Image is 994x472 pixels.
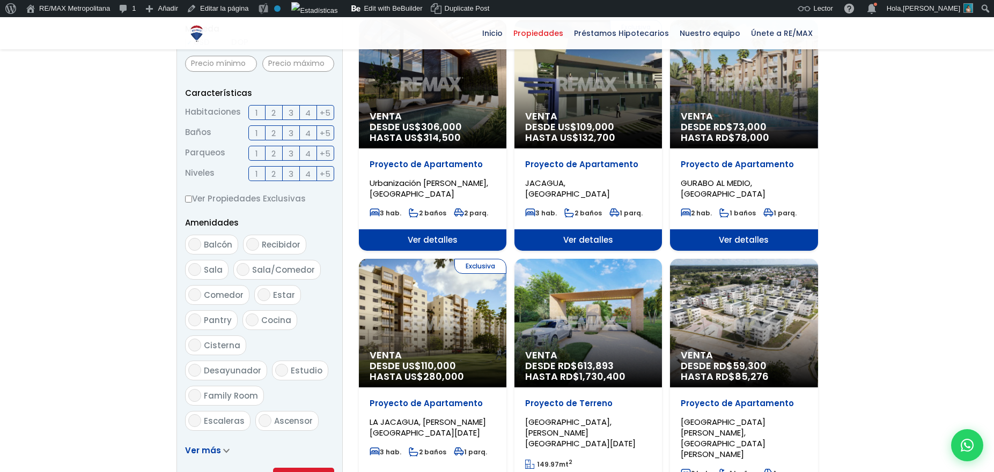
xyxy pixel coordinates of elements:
[537,460,559,469] span: 149.97
[255,126,258,140] span: 1
[188,313,201,326] input: Pantry
[370,361,496,382] span: DESDE US$
[525,177,610,199] span: JACAGUA, [GEOGRAPHIC_DATA]
[569,17,674,49] a: Préstamos Hipotecarios
[681,122,807,143] span: DESDE RD$
[257,288,270,301] input: Estar
[305,147,311,160] span: 4
[423,131,461,144] span: 314,500
[670,20,818,251] a: Venta DESDE RD$73,000 HASTA RD$78,000 Proyecto de Apartamento GURABO AL MEDIO, [GEOGRAPHIC_DATA] ...
[188,389,201,402] input: Family Room
[305,126,311,140] span: 4
[735,131,769,144] span: 78,000
[681,159,807,170] p: Proyecto de Apartamento
[289,126,293,140] span: 3
[508,25,569,41] span: Propiedades
[569,458,572,466] sup: 2
[185,86,334,100] p: Características
[525,416,636,449] span: [GEOGRAPHIC_DATA], [PERSON_NAME][GEOGRAPHIC_DATA][DATE]
[271,167,276,181] span: 2
[681,398,807,409] p: Proyecto de Apartamento
[204,314,232,326] span: Pantry
[188,339,201,351] input: Cisterna
[370,208,401,218] span: 3 hab.
[681,132,807,143] span: HASTA RD$
[255,106,258,119] span: 1
[370,132,496,143] span: HASTA US$
[188,414,201,427] input: Escaleras
[320,126,330,140] span: +5
[525,122,651,143] span: DESDE US$
[746,25,818,41] span: Únete a RE/MAX
[681,371,807,382] span: HASTA RD$
[320,106,330,119] span: +5
[185,216,334,229] p: Amenidades
[271,147,276,160] span: 2
[525,361,651,382] span: DESDE RD$
[409,447,446,456] span: 2 baños
[188,263,201,276] input: Sala
[569,25,674,41] span: Préstamos Hipotecarios
[746,17,818,49] a: Únete a RE/MAX
[525,371,651,382] span: HASTA RD$
[421,120,462,133] span: 306,000
[370,447,401,456] span: 3 hab.
[204,239,232,250] span: Balcón
[370,416,486,438] span: LA JACAGUA, [PERSON_NAME][GEOGRAPHIC_DATA][DATE]
[262,239,300,250] span: Recibidor
[370,371,496,382] span: HASTA US$
[291,365,322,376] span: Estudio
[359,229,506,251] span: Ver detalles
[719,208,756,218] span: 1 baños
[246,238,259,251] input: Recibidor
[577,359,614,372] span: 613,893
[289,106,293,119] span: 3
[579,370,625,383] span: 1,730,400
[579,131,615,144] span: 132,700
[320,147,330,160] span: +5
[370,111,496,122] span: Venta
[305,167,311,181] span: 4
[274,5,281,12] div: No indexar
[681,350,807,361] span: Venta
[204,264,223,275] span: Sala
[185,445,230,456] a: Ver más
[187,17,206,49] a: RE/MAX Metropolitana
[409,208,446,218] span: 2 baños
[525,111,651,122] span: Venta
[320,167,330,181] span: +5
[291,2,337,19] img: Visitas de 48 horas. Haz clic para ver más estadísticas del sitio.
[274,415,313,426] span: Ascensor
[185,146,225,161] span: Parqueos
[903,4,960,12] span: [PERSON_NAME]
[252,264,315,275] span: Sala/Comedor
[204,365,261,376] span: Desayunador
[271,126,276,140] span: 2
[674,25,746,41] span: Nuestro equipo
[670,229,818,251] span: Ver detalles
[514,229,662,251] span: Ver detalles
[187,24,206,43] img: Logo de REMAX
[259,414,271,427] input: Ascensor
[185,445,221,456] span: Ver más
[674,17,746,49] a: Nuestro equipo
[289,147,293,160] span: 3
[681,208,712,218] span: 2 hab.
[370,398,496,409] p: Proyecto de Apartamento
[681,111,807,122] span: Venta
[204,390,258,401] span: Family Room
[289,167,293,181] span: 3
[370,159,496,170] p: Proyecto de Apartamento
[185,166,215,181] span: Niveles
[423,370,464,383] span: 280,000
[609,208,643,218] span: 1 parq.
[525,132,651,143] span: HASTA US$
[681,177,765,199] span: GURABO AL MEDIO, [GEOGRAPHIC_DATA]
[359,20,506,251] a: Venta DESDE US$306,000 HASTA US$314,500 Proyecto de Apartamento Urbanización [PERSON_NAME], [GEOG...
[525,460,572,469] span: mt
[477,17,508,49] a: Inicio
[204,415,245,426] span: Escaleras
[185,56,257,72] input: Precio mínimo
[305,106,311,119] span: 4
[577,120,614,133] span: 109,000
